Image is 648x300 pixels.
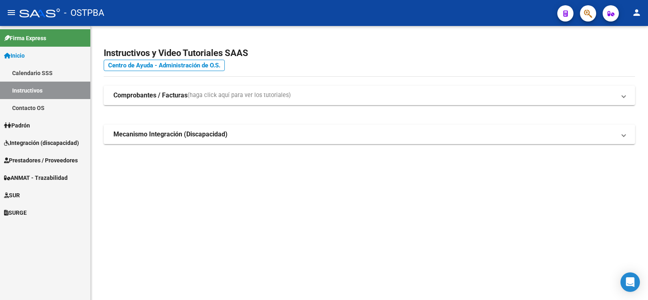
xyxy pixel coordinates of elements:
strong: Comprobantes / Facturas [113,91,188,100]
a: Centro de Ayuda - Administración de O.S. [104,60,225,71]
div: Open Intercom Messenger [620,272,640,292]
span: SUR [4,191,20,200]
mat-expansion-panel-header: Mecanismo Integración (Discapacidad) [104,125,635,144]
h2: Instructivos y Video Tutoriales SAAS [104,45,635,61]
span: ANMAT - Trazabilidad [4,173,68,182]
span: - OSTPBA [64,4,104,22]
span: SURGE [4,208,27,217]
span: (haga click aquí para ver los tutoriales) [188,91,291,100]
mat-icon: person [632,8,642,17]
mat-icon: menu [6,8,16,17]
strong: Mecanismo Integración (Discapacidad) [113,130,228,139]
span: Integración (discapacidad) [4,138,79,147]
span: Firma Express [4,34,46,43]
span: Prestadores / Proveedores [4,156,78,165]
mat-expansion-panel-header: Comprobantes / Facturas(haga click aquí para ver los tutoriales) [104,86,635,105]
span: Inicio [4,51,25,60]
span: Padrón [4,121,30,130]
